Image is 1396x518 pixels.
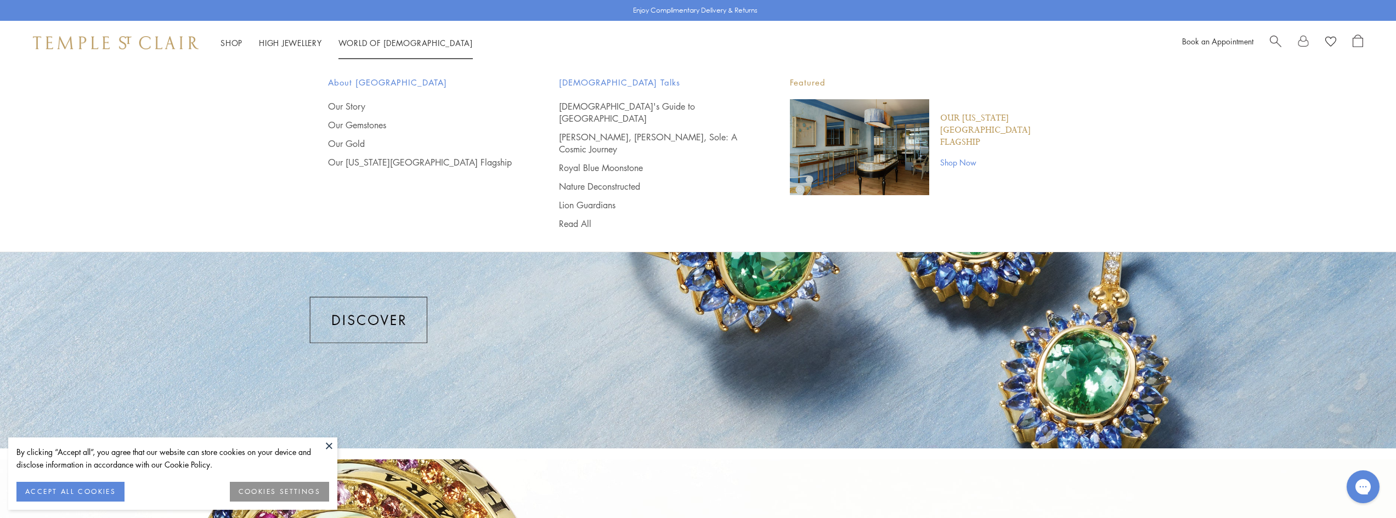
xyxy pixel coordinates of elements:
[1341,466,1385,507] iframe: Gorgias live chat messenger
[328,119,515,131] a: Our Gemstones
[328,156,515,168] a: Our [US_STATE][GEOGRAPHIC_DATA] Flagship
[230,482,329,502] button: COOKIES SETTINGS
[559,100,746,124] a: [DEMOGRAPHIC_DATA]'s Guide to [GEOGRAPHIC_DATA]
[328,100,515,112] a: Our Story
[1325,35,1336,51] a: View Wishlist
[221,37,242,48] a: ShopShop
[559,131,746,155] a: [PERSON_NAME], [PERSON_NAME], Sole: A Cosmic Journey
[16,446,329,471] div: By clicking “Accept all”, you agree that our website can store cookies on your device and disclos...
[559,199,746,211] a: Lion Guardians
[940,156,1069,168] a: Shop Now
[33,36,199,49] img: Temple St. Clair
[328,138,515,150] a: Our Gold
[259,37,322,48] a: High JewelleryHigh Jewellery
[328,76,515,89] span: About [GEOGRAPHIC_DATA]
[16,482,125,502] button: ACCEPT ALL COOKIES
[559,180,746,192] a: Nature Deconstructed
[1270,35,1281,51] a: Search
[559,218,746,230] a: Read All
[221,36,473,50] nav: Main navigation
[940,112,1069,149] a: Our [US_STATE][GEOGRAPHIC_DATA] Flagship
[633,5,758,16] p: Enjoy Complimentary Delivery & Returns
[1353,35,1363,51] a: Open Shopping Bag
[1182,36,1253,47] a: Book an Appointment
[559,76,746,89] span: [DEMOGRAPHIC_DATA] Talks
[790,76,1069,89] p: Featured
[559,162,746,174] a: Royal Blue Moonstone
[338,37,473,48] a: World of [DEMOGRAPHIC_DATA]World of [DEMOGRAPHIC_DATA]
